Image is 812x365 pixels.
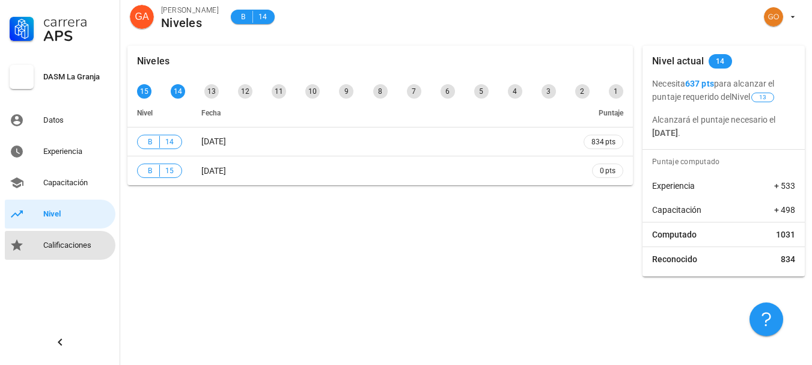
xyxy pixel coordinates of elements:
span: B [145,165,154,177]
div: 2 [575,84,590,99]
span: Nivel [731,92,775,102]
span: 834 [781,253,795,265]
span: Reconocido [652,253,697,265]
div: 8 [373,84,388,99]
a: Capacitación [5,168,115,197]
th: Puntaje [574,99,633,127]
div: Calificaciones [43,241,111,250]
div: 11 [272,84,286,99]
div: avatar [764,7,783,26]
a: Nivel [5,200,115,229]
div: Carrera [43,14,111,29]
div: 10 [305,84,320,99]
div: [PERSON_NAME] [161,4,219,16]
span: [DATE] [201,166,226,176]
span: B [238,11,248,23]
span: 13 [759,93,766,102]
div: 13 [204,84,219,99]
span: + 498 [774,204,795,216]
span: Experiencia [652,180,695,192]
div: Puntaje computado [647,150,805,174]
div: 6 [441,84,455,99]
span: Fecha [201,109,221,117]
span: 0 pts [600,165,615,177]
div: 4 [508,84,522,99]
span: 1031 [776,229,795,241]
div: 7 [407,84,421,99]
span: 834 pts [591,136,615,148]
span: 14 [165,136,174,148]
span: 14 [716,54,725,69]
div: Experiencia [43,147,111,156]
div: 5 [474,84,489,99]
a: Datos [5,106,115,135]
div: 12 [238,84,252,99]
span: GA [135,5,148,29]
b: [DATE] [652,128,678,138]
div: Niveles [137,46,169,77]
div: 14 [171,84,185,99]
span: Puntaje [599,109,623,117]
div: 3 [542,84,556,99]
span: 14 [258,11,267,23]
span: B [145,136,154,148]
b: 637 pts [685,79,714,88]
div: APS [43,29,111,43]
div: 15 [137,84,151,99]
span: Nivel [137,109,153,117]
div: 1 [609,84,623,99]
a: Experiencia [5,137,115,166]
div: Nivel actual [652,46,704,77]
div: Datos [43,115,111,125]
th: Nivel [127,99,192,127]
a: Calificaciones [5,231,115,260]
th: Fecha [192,99,574,127]
div: Niveles [161,16,219,29]
span: 15 [165,165,174,177]
p: Necesita para alcanzar el puntaje requerido del [652,77,795,103]
span: + 533 [774,180,795,192]
div: Capacitación [43,178,111,188]
span: Computado [652,229,697,241]
div: Nivel [43,209,111,219]
p: Alcanzará el puntaje necesario el . [652,113,795,140]
span: [DATE] [201,136,226,146]
div: DASM La Granja [43,72,111,82]
span: Capacitación [652,204,701,216]
div: avatar [130,5,154,29]
div: 9 [339,84,353,99]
